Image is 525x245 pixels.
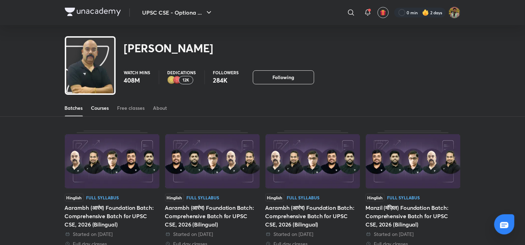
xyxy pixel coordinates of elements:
div: Full Syllabus [387,196,420,200]
img: Akshat Tiwari [449,7,461,18]
div: Aarambh (आरंभ) Foundation Batch: Comprehensive Batch for UPSC CSE, 2026 (Bilingual) [165,204,260,229]
p: Dedications [168,70,196,75]
div: Batches [65,105,83,112]
div: Aarambh (आरंभ) Foundation Batch: Comprehensive Batch for UPSC CSE, 2026 (Bilingual) [265,204,360,229]
div: Started on 6 May 2025 [366,231,461,238]
p: 12K [183,78,189,83]
a: Free classes [117,100,145,116]
div: Free classes [117,105,145,112]
button: UPSC CSE - Optiona ... [138,6,217,20]
span: Hinglish [65,194,84,201]
button: Following [253,70,314,84]
img: Thumbnail [265,134,360,189]
div: Aarambh (आरंभ) Foundation Batch: Comprehensive Batch for UPSC CSE, 2026 (Bilingual) [65,204,160,229]
div: Full Syllabus [187,196,219,200]
p: 408M [124,76,150,84]
a: Batches [65,100,83,116]
div: About [153,105,167,112]
a: About [153,100,167,116]
div: Started on 8 Jun 2025 [65,231,160,238]
span: Hinglish [366,194,385,201]
h2: [PERSON_NAME] [124,41,214,55]
span: Following [273,74,294,81]
img: Company Logo [65,8,121,16]
img: educator badge1 [173,76,182,84]
img: class [66,39,114,105]
div: Manzil (मंज़िल) Foundation Batch: Comprehensive Batch for UPSC CSE, 2026 (Bilingual) [366,204,461,229]
span: Hinglish [265,194,284,201]
p: 284K [213,76,239,84]
a: Company Logo [65,8,121,18]
div: Courses [91,105,109,112]
button: avatar [378,7,389,18]
div: Started on 17 May 2025 [265,231,360,238]
img: avatar [380,9,386,16]
p: Followers [213,70,239,75]
img: educator badge2 [168,76,176,84]
div: Full Syllabus [287,196,320,200]
img: streak [422,9,429,16]
span: Hinglish [165,194,184,201]
p: Watch mins [124,70,150,75]
div: Full Syllabus [86,196,119,200]
a: Courses [91,100,109,116]
img: Thumbnail [366,134,461,189]
div: Started on 31 May 2025 [165,231,260,238]
img: Thumbnail [65,134,160,189]
img: Thumbnail [165,134,260,189]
